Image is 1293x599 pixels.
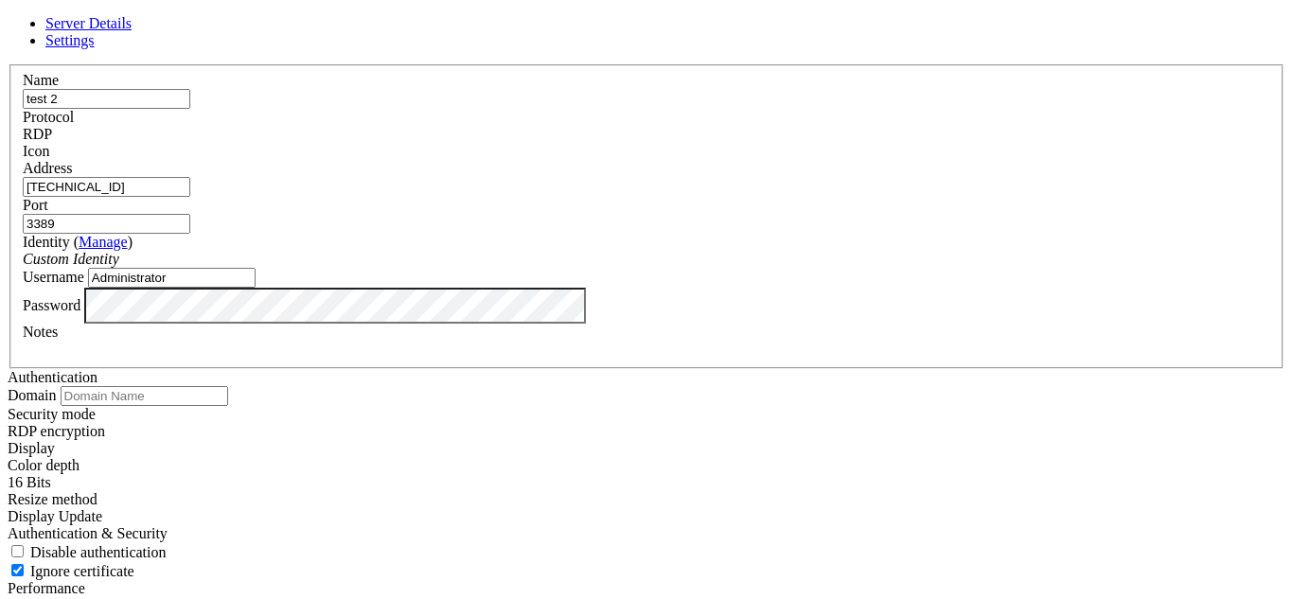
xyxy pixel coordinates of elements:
[8,423,1285,440] div: RDP encryption
[61,386,228,406] input: Domain Name
[8,369,97,385] label: Authentication
[23,251,119,267] i: Custom Identity
[8,508,102,524] span: Display Update
[23,214,190,234] input: Port Number
[23,89,190,109] input: Server Name
[30,563,134,579] span: Ignore certificate
[8,474,1285,491] div: 16 Bits
[23,296,80,312] label: Password
[23,72,59,88] label: Name
[23,177,190,197] input: Host Name or IP
[23,160,72,176] label: Address
[8,580,85,596] label: Performance
[23,324,58,340] label: Notes
[23,269,84,285] label: Username
[45,15,132,31] a: Server Details
[8,474,51,490] span: 16 Bits
[23,143,49,159] label: Icon
[23,109,74,125] label: Protocol
[8,423,105,439] span: RDP encryption
[8,563,134,579] label: If set to true, the certificate returned by the server will be ignored, even if that certificate ...
[30,544,167,560] span: Disable authentication
[8,525,168,541] label: Authentication & Security
[74,234,133,250] span: ( )
[79,234,128,250] a: Manage
[8,406,96,422] label: Security mode
[11,564,24,576] input: Ignore certificate
[23,126,52,142] span: RDP
[23,251,1270,268] div: Custom Identity
[8,387,57,403] label: Domain
[8,544,167,560] label: If set to true, authentication will be disabled. Note that this refers to authentication that tak...
[23,126,1270,143] div: RDP
[23,197,48,213] label: Port
[11,545,24,557] input: Disable authentication
[45,32,95,48] a: Settings
[8,440,55,456] label: Display
[88,268,256,288] input: Login Username
[8,457,80,473] label: The color depth to request, in bits-per-pixel.
[8,491,97,507] label: Display Update channel added with RDP 8.1 to signal the server when the client display size has c...
[8,508,1285,525] div: Display Update
[23,234,133,250] label: Identity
